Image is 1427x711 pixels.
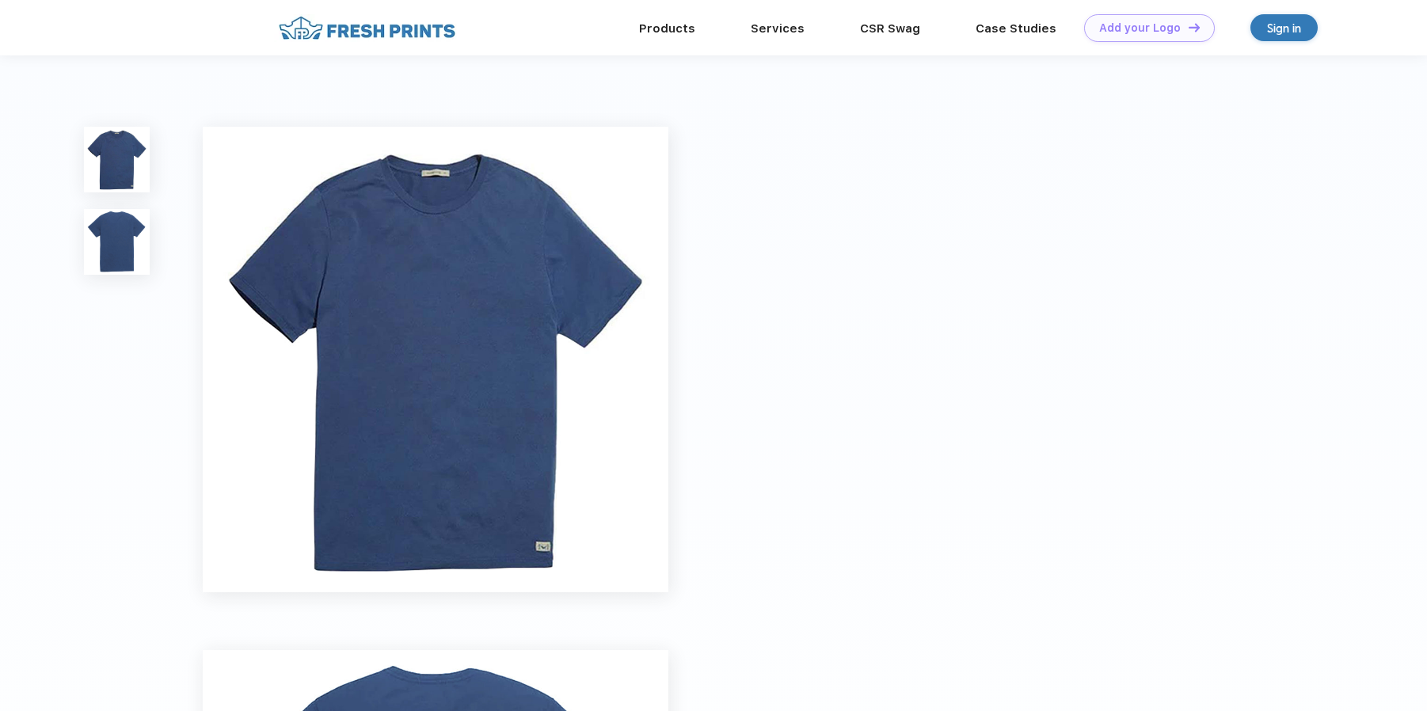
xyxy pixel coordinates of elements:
a: Products [639,21,695,36]
a: Sign in [1250,14,1318,41]
div: Add your Logo [1099,21,1181,35]
img: DT [1189,23,1200,32]
img: func=resize&h=100 [84,127,150,192]
img: func=resize&h=100 [84,209,150,275]
div: Sign in [1267,19,1301,37]
a: CSR Swag [860,21,920,36]
img: func=resize&h=640 [203,127,668,592]
img: fo%20logo%202.webp [274,14,460,42]
a: Services [751,21,805,36]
